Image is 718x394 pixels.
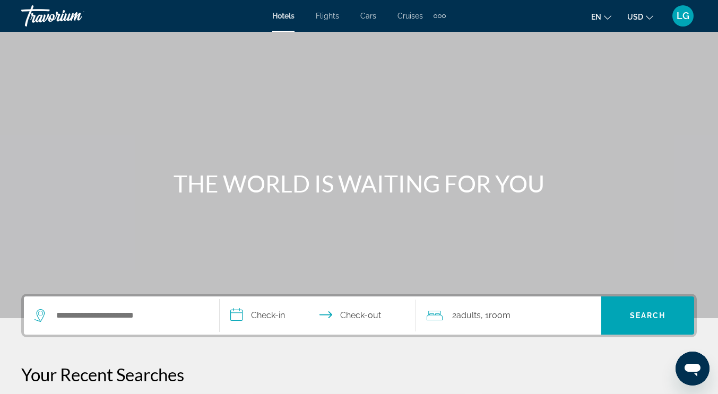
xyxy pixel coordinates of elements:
[452,308,481,323] span: 2
[220,296,416,335] button: Check in and out dates
[416,296,601,335] button: Travelers: 2 adults, 0 children
[489,310,511,320] span: Room
[630,311,666,320] span: Search
[627,9,653,24] button: Change currency
[669,5,697,27] button: User Menu
[272,12,295,20] a: Hotels
[160,170,558,197] h1: THE WORLD IS WAITING FOR YOU
[456,310,481,320] span: Adults
[360,12,376,20] a: Cars
[316,12,339,20] a: Flights
[627,13,643,21] span: USD
[601,296,694,335] button: Search
[591,9,611,24] button: Change language
[481,308,511,323] span: , 1
[677,11,689,21] span: LG
[21,364,697,385] p: Your Recent Searches
[21,2,127,30] a: Travorium
[434,7,446,24] button: Extra navigation items
[591,13,601,21] span: en
[24,296,694,335] div: Search widget
[676,352,710,386] iframe: Botón para iniciar la ventana de mensajería
[397,12,423,20] a: Cruises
